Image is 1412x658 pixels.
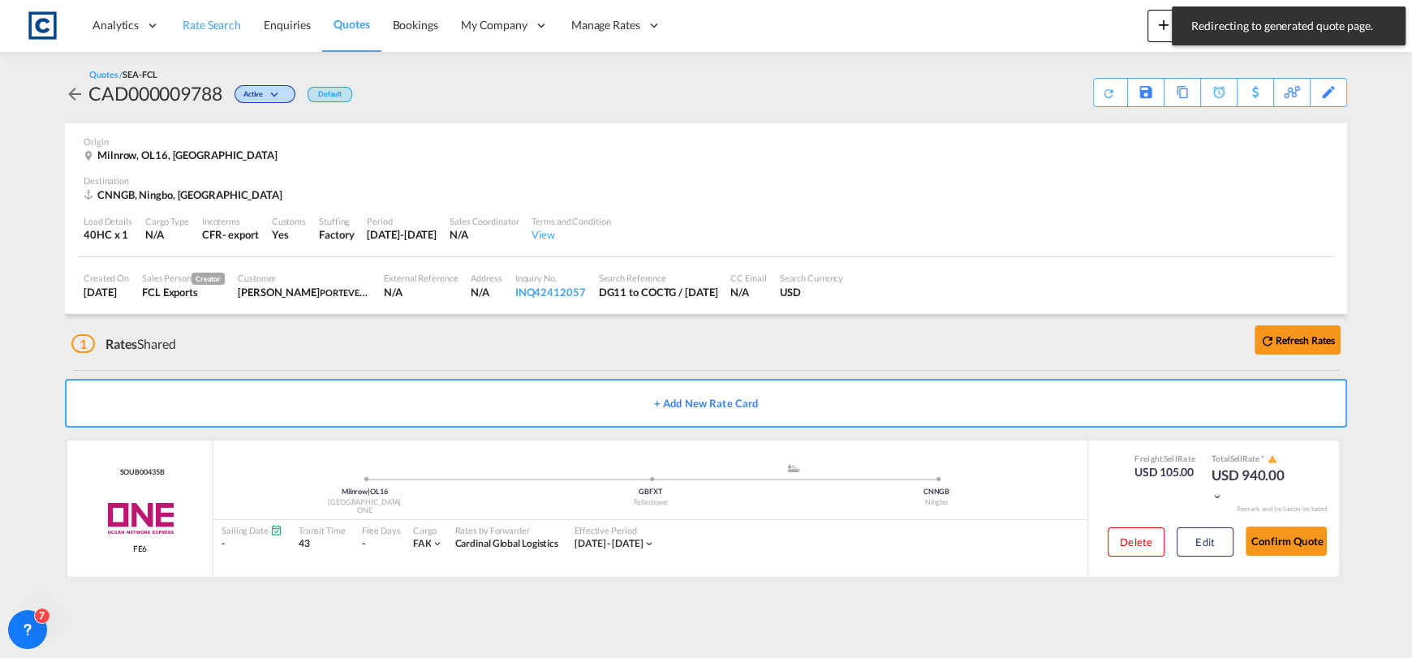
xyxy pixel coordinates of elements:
[1268,454,1277,464] md-icon: icon-alert
[454,537,558,549] span: Cardinal Global Logistics
[454,537,558,551] div: Cardinal Global Logistics
[222,497,507,508] div: [GEOGRAPHIC_DATA]
[461,17,527,33] span: My Company
[222,524,282,536] div: Sailing Date
[24,7,61,44] img: 1fdb9190129311efbfaf67cbb4249bed.jpeg
[532,215,610,227] div: Terms and Condition
[1266,454,1277,466] button: icon-alert
[264,18,311,32] span: Enquiries
[1230,454,1243,463] span: Sell
[183,18,241,32] span: Rate Search
[575,537,644,551] div: 01 Sep 2025 - 30 Sep 2025
[368,487,370,496] span: |
[1147,10,1221,42] button: icon-plus 400-fgNewicon-chevron-down
[115,467,164,478] span: SOUB00435B
[571,17,640,33] span: Manage Rates
[784,464,803,472] md-icon: assets/icons/custom/ship-fill.svg
[89,68,157,80] div: Quotes /SEA-FCL
[84,187,286,202] div: CNNGB, Ningbo, Asia Pacific
[1134,453,1195,464] div: Freight Rate
[794,487,1079,497] div: CNNGB
[384,272,458,284] div: External Reference
[222,227,259,242] div: - export
[142,285,225,299] div: FCL Exports
[222,80,299,106] div: Change Status Here
[780,272,844,284] div: Search Currency
[575,524,655,536] div: Effective Period
[643,538,654,549] md-icon: icon-chevron-down
[88,498,192,539] img: ONE
[272,215,306,227] div: Customs
[238,285,371,299] div: Barry Chen
[362,524,401,536] div: Free Days
[575,537,644,549] span: [DATE] - [DATE]
[1212,466,1293,505] div: USD 940.00
[1259,454,1266,463] span: Subject to Remarks
[105,336,138,351] span: Rates
[145,215,189,227] div: Cargo Type
[145,227,189,242] div: N/A
[299,524,346,536] div: Transit Time
[1212,491,1223,502] md-icon: icon-chevron-down
[65,80,88,106] div: icon-arrow-left
[1246,527,1327,556] button: Confirm Quote
[450,227,519,242] div: N/A
[515,272,586,284] div: Inquiry No.
[730,285,766,299] div: N/A
[133,543,148,554] span: FE6
[1186,18,1391,34] span: Redirecting to generated quote page.
[334,17,369,31] span: Quotes
[97,148,278,161] span: Milnrow, OL16, [GEOGRAPHIC_DATA]
[65,379,1347,428] button: + Add New Rate Card
[222,537,282,551] div: -
[1212,453,1293,466] div: Total Rate
[123,69,157,80] span: SEA-FCL
[299,537,346,551] div: 43
[1154,15,1173,34] md-icon: icon-plus 400-fg
[384,285,458,299] div: N/A
[780,285,844,299] div: USD
[367,227,437,242] div: 30 Sep 2025
[1128,79,1164,106] div: Save As Template
[84,215,132,227] div: Load Details
[730,272,766,284] div: CC Email
[471,285,502,299] div: N/A
[84,135,1328,148] div: Origin
[342,487,370,496] span: Milnrow
[308,87,352,102] div: Default
[1275,334,1335,346] b: Refresh Rates
[84,174,1328,187] div: Destination
[532,227,610,242] div: View
[450,215,519,227] div: Sales Coordinator
[272,227,306,242] div: Yes
[222,505,507,516] div: ONE
[243,89,267,105] span: Active
[319,227,354,242] div: Factory Stuffing
[270,524,282,536] md-icon: Schedules Available
[84,227,132,242] div: 40HC x 1
[599,272,718,284] div: Search Reference
[413,537,432,549] span: FAK
[1255,325,1341,355] button: icon-refreshRefresh Rates
[267,91,286,100] md-icon: icon-chevron-down
[362,537,365,551] div: -
[471,272,502,284] div: Address
[393,18,438,32] span: Bookings
[320,286,465,299] span: PORTEVER SHIPPING(NINGBO) LTD.
[235,85,295,103] div: Change Status Here
[71,335,176,353] div: Shared
[367,215,437,227] div: Period
[599,285,718,299] div: DG11 to COCTG / 18 Sep 2025
[454,524,558,536] div: Rates by Forwarder
[88,80,222,106] div: CAD000009788
[142,272,225,285] div: Sales Person
[1163,454,1177,463] span: Sell
[1260,333,1275,348] md-icon: icon-refresh
[84,148,282,162] div: Milnrow, OL16, United Kingdom
[192,273,225,285] span: Creator
[1108,527,1164,557] button: Delete
[413,524,443,536] div: Cargo
[1224,505,1339,514] div: Remark and Inclusion included
[1102,79,1119,100] div: Quote PDF is not available at this time
[1134,464,1195,480] div: USD 105.00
